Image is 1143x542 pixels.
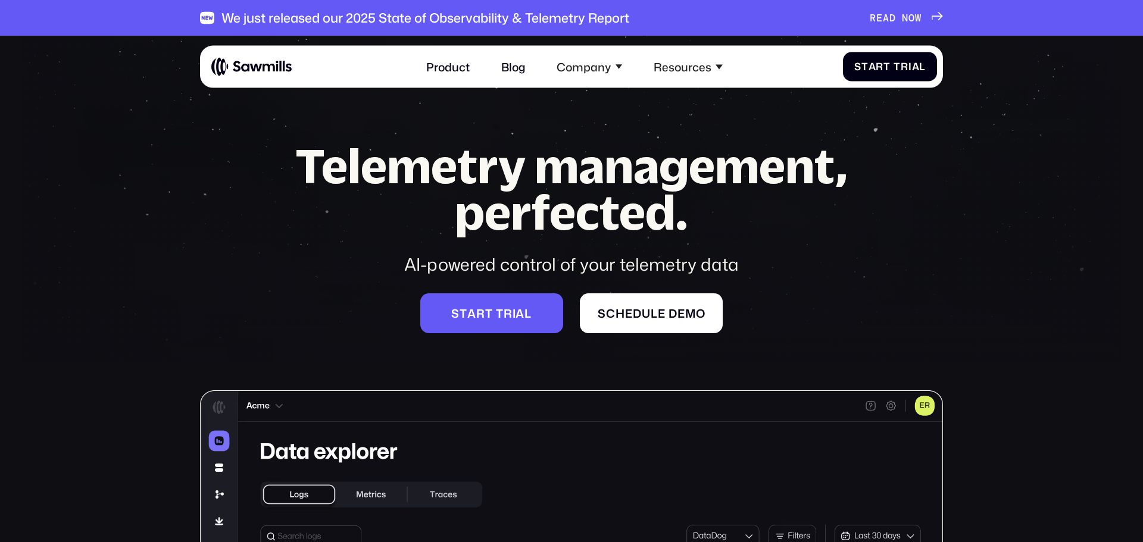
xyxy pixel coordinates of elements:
span: r [504,306,513,320]
span: l [651,306,658,320]
span: S [854,61,861,73]
div: Resources [654,59,711,73]
span: t [861,61,869,73]
span: t [883,61,891,73]
span: r [901,61,908,73]
span: u [642,306,651,320]
div: AI-powered control of your telemetry data [268,252,875,276]
div: Resources [645,51,731,82]
span: a [516,306,524,320]
span: h [616,306,625,320]
span: e [658,306,666,320]
div: Company [548,51,630,82]
span: a [467,306,476,320]
span: i [908,61,912,73]
span: S [598,306,606,320]
span: D [889,12,896,24]
div: Company [557,59,611,73]
span: c [606,306,616,320]
span: m [685,306,696,320]
a: StartTrial [843,52,938,81]
span: d [669,306,677,320]
span: l [524,306,532,320]
span: R [870,12,876,24]
span: N [902,12,908,24]
span: A [883,12,889,24]
span: o [696,306,705,320]
span: E [876,12,883,24]
a: READNOW [870,12,943,24]
h1: Telemetry management, perfected. [268,143,875,236]
span: l [919,61,926,73]
span: t [496,306,504,320]
span: d [633,306,642,320]
div: We just released our 2025 State of Observability & Telemetry Report [221,10,629,26]
a: Scheduledemo [580,293,723,333]
span: e [625,306,633,320]
span: O [908,12,915,24]
span: i [513,306,516,320]
span: e [677,306,685,320]
span: a [869,61,876,73]
a: Starttrial [420,293,563,333]
span: a [912,61,920,73]
span: t [460,306,467,320]
span: r [476,306,485,320]
span: T [894,61,901,73]
a: Blog [492,51,534,82]
span: S [451,306,460,320]
span: W [915,12,922,24]
span: t [485,306,493,320]
span: r [876,61,883,73]
a: Product [418,51,479,82]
